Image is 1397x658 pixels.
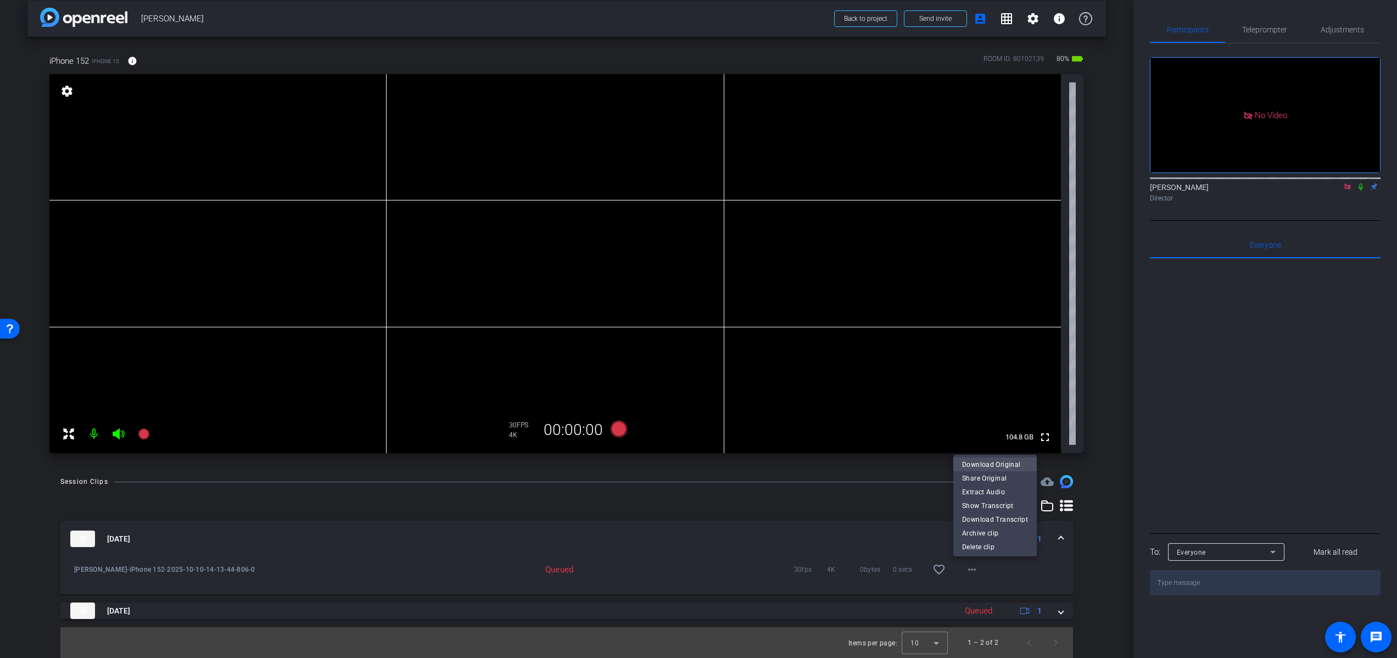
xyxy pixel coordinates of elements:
span: Delete clip [962,540,1028,554]
span: Download Transcript [962,513,1028,526]
span: Archive clip [962,527,1028,540]
span: Show Transcript [962,499,1028,512]
span: Share Original [962,472,1028,485]
span: Download Original [962,458,1028,471]
span: Extract Audio [962,486,1028,499]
